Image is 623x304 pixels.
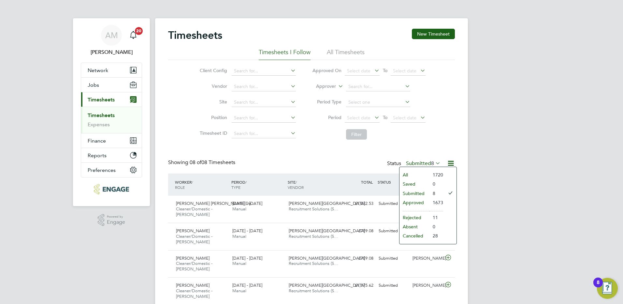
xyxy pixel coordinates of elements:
[81,25,142,56] a: AM[PERSON_NAME]
[399,222,429,231] li: Absent
[81,184,142,194] a: Go to home page
[312,114,341,120] label: Period
[81,48,142,56] span: Allyx Miller
[429,179,443,189] li: 0
[230,176,286,193] div: PERIOD
[192,179,193,185] span: /
[361,179,373,185] span: TOTAL
[410,253,444,264] div: [PERSON_NAME]
[429,170,443,179] li: 1720
[88,67,108,73] span: Network
[176,288,212,299] span: Cleaner/Domestic - [PERSON_NAME]
[198,114,227,120] label: Position
[399,213,429,222] li: Rejected
[176,206,212,217] span: Cleaner/Domestic - [PERSON_NAME]
[429,213,443,222] li: 11
[342,253,376,264] div: £759.08
[288,185,304,190] span: VENDOR
[286,176,342,193] div: SITE
[105,31,118,39] span: AM
[198,83,227,89] label: Vendor
[312,99,341,105] label: Period Type
[429,189,443,198] li: 8
[168,159,237,166] div: Showing
[176,261,212,272] span: Cleaner/Domestic - [PERSON_NAME]
[176,282,210,288] span: [PERSON_NAME]
[232,288,246,294] span: Manual
[176,201,255,206] span: [PERSON_NAME] [PERSON_NAME] Da…
[88,167,116,173] span: Preferences
[107,214,125,220] span: Powered by
[198,99,227,105] label: Site
[81,63,142,77] button: Network
[342,226,376,236] div: £759.08
[597,282,600,291] div: 8
[231,185,240,190] span: TYPE
[346,98,410,107] input: Select one
[289,234,338,239] span: Recruitment Solutions (S…
[232,201,262,206] span: [DATE] - [DATE]
[289,288,338,294] span: Recruitment Solutions (S…
[307,83,336,90] label: Approver
[88,97,115,103] span: Timesheets
[88,138,106,144] span: Finance
[232,261,246,266] span: Manual
[81,78,142,92] button: Jobs
[232,129,296,138] input: Search for...
[399,198,429,207] li: Approved
[347,115,370,121] span: Select date
[232,67,296,76] input: Search for...
[429,198,443,207] li: 1673
[175,185,185,190] span: ROLE
[198,130,227,136] label: Timesheet ID
[327,48,365,60] li: All Timesheets
[431,160,434,167] span: 8
[289,206,338,212] span: Recruitment Solutions (S…
[597,278,618,299] button: Open Resource Center, 8 new notifications
[88,152,107,159] span: Reports
[393,68,416,74] span: Select date
[232,234,246,239] span: Manual
[342,198,376,209] div: £1,032.53
[81,92,142,107] button: Timesheets
[376,226,410,236] div: Submitted
[429,222,443,231] li: 0
[346,82,410,91] input: Search for...
[393,115,416,121] span: Select date
[346,129,367,140] button: Filter
[245,179,247,185] span: /
[176,228,210,234] span: [PERSON_NAME]
[98,214,125,226] a: Powered byEngage
[173,176,230,193] div: WORKER
[399,231,429,240] li: Cancelled
[94,184,129,194] img: rec-solutions-logo-retina.png
[176,255,210,261] span: [PERSON_NAME]
[232,282,262,288] span: [DATE] - [DATE]
[168,29,222,42] h2: Timesheets
[232,255,262,261] span: [DATE] - [DATE]
[289,201,365,206] span: [PERSON_NAME][GEOGRAPHIC_DATA]
[376,253,410,264] div: Submitted
[406,160,441,167] label: Submitted
[399,189,429,198] li: Submitted
[88,82,99,88] span: Jobs
[429,231,443,240] li: 28
[412,29,455,39] button: New Timesheet
[410,280,444,291] div: [PERSON_NAME]
[296,179,297,185] span: /
[289,255,365,261] span: [PERSON_NAME][GEOGRAPHIC_DATA]
[198,68,227,73] label: Client Config
[88,121,110,128] a: Expenses
[232,98,296,107] input: Search for...
[135,27,143,35] span: 20
[289,282,365,288] span: [PERSON_NAME][GEOGRAPHIC_DATA]
[312,68,341,73] label: Approved On
[232,228,262,234] span: [DATE] - [DATE]
[232,206,246,212] span: Manual
[399,179,429,189] li: Saved
[376,280,410,291] div: Submitted
[376,198,410,209] div: Submitted
[399,170,429,179] li: All
[289,261,338,266] span: Recruitment Solutions (S…
[381,66,389,75] span: To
